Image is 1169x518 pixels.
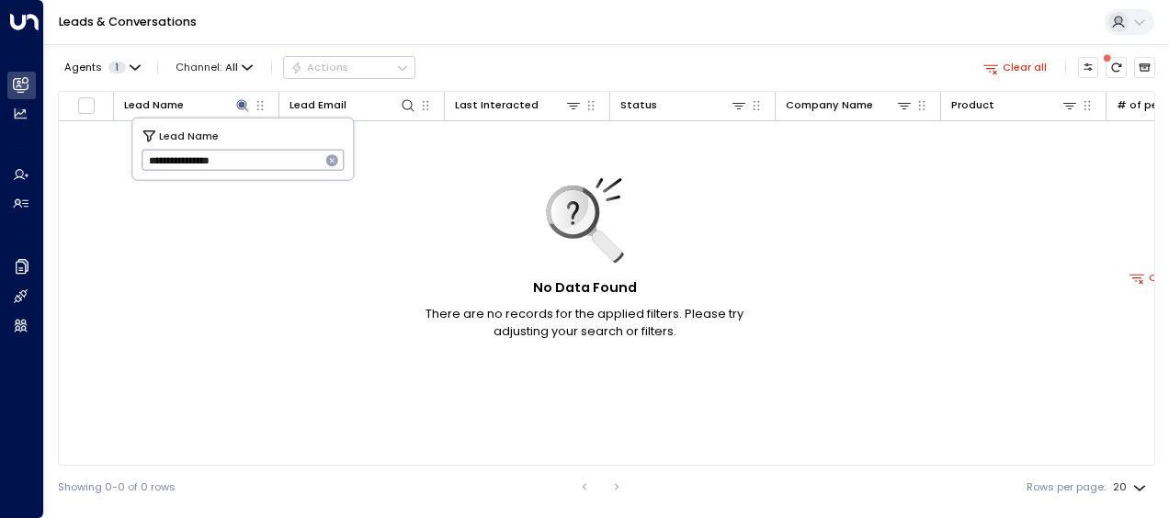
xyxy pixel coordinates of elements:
button: Actions [283,56,415,78]
span: 1 [108,62,126,73]
span: All [225,62,238,73]
div: Status [620,96,657,114]
div: Actions [290,61,348,73]
div: Lead Name [124,96,184,114]
button: Archived Leads [1134,57,1155,78]
nav: pagination navigation [573,476,630,498]
div: Product [951,96,994,114]
div: Lead Email [289,96,346,114]
button: Channel:All [170,57,259,77]
span: Agents [64,62,102,73]
div: Status [620,96,747,114]
button: Customize [1078,57,1099,78]
h5: No Data Found [533,278,637,298]
span: Lead Name [159,127,219,143]
a: Leads & Conversations [59,14,197,29]
span: There are new threads available. Refresh the grid to view the latest updates. [1106,57,1127,78]
div: 20 [1113,476,1150,499]
button: Clear all [977,57,1053,77]
div: Button group with a nested menu [283,56,415,78]
span: Toggle select all [77,96,96,115]
div: Showing 0-0 of 0 rows [58,479,176,495]
div: Lead Name [124,96,251,114]
div: Company Name [786,96,913,114]
button: Agents1 [58,57,145,77]
p: There are no records for the applied filters. Please try adjusting your search or filters. [401,305,768,340]
div: Company Name [786,96,873,114]
div: Last Interacted [455,96,539,114]
span: Channel: [170,57,259,77]
label: Rows per page: [1027,479,1106,495]
div: Last Interacted [455,96,582,114]
div: Product [951,96,1078,114]
div: Lead Email [289,96,416,114]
